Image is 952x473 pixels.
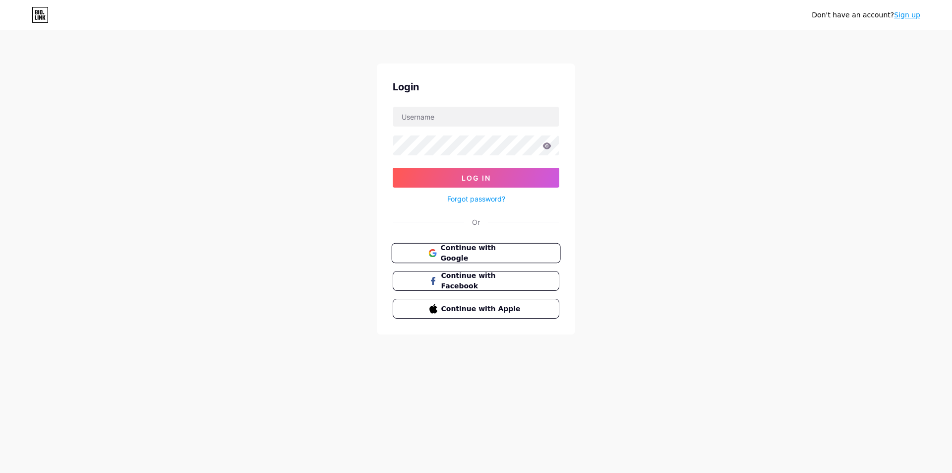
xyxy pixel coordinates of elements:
[462,174,491,182] span: Log In
[393,79,559,94] div: Login
[447,194,505,204] a: Forgot password?
[393,299,559,319] button: Continue with Apple
[440,243,523,264] span: Continue with Google
[441,270,523,291] span: Continue with Facebook
[393,107,559,127] input: Username
[472,217,480,227] div: Or
[391,243,560,264] button: Continue with Google
[393,168,559,188] button: Log In
[441,304,523,314] span: Continue with Apple
[894,11,920,19] a: Sign up
[393,271,559,291] button: Continue with Facebook
[393,243,559,263] a: Continue with Google
[812,10,920,20] div: Don't have an account?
